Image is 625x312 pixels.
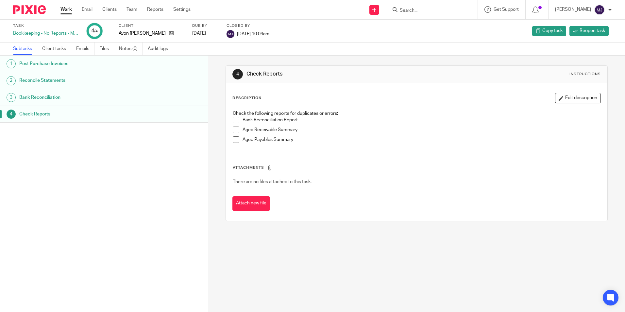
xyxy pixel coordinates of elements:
[233,180,312,184] span: There are no files attached to this task.
[243,127,600,133] p: Aged Receivable Summary
[99,43,114,55] a: Files
[192,23,218,28] label: Due by
[7,110,16,119] div: 4
[232,196,270,211] button: Attach new file
[243,136,600,143] p: Aged Payables Summary
[60,6,72,13] a: Work
[7,93,16,102] div: 3
[561,17,594,24] p: Task completed.
[233,166,264,169] span: Attachments
[7,76,16,85] div: 2
[102,6,117,13] a: Clients
[19,76,141,85] h1: Reconcile Statements
[569,72,601,77] div: Instructions
[148,43,173,55] a: Audit logs
[594,5,605,15] img: svg%3E
[42,43,71,55] a: Client tasks
[232,95,262,101] p: Description
[555,93,601,103] button: Edit description
[13,5,46,14] img: Pixie
[233,110,600,117] p: Check the following reports for duplicates or errors:
[7,59,16,68] div: 1
[147,6,163,13] a: Reports
[232,69,243,79] div: 4
[119,30,166,37] p: Avon [PERSON_NAME]
[91,27,98,35] div: 4
[19,59,141,69] h1: Post Purchase Invoices
[13,43,37,55] a: Subtasks
[19,93,141,102] h1: Bank Reconciliation
[82,6,93,13] a: Email
[119,43,143,55] a: Notes (0)
[173,6,191,13] a: Settings
[246,71,431,78] h1: Check Reports
[127,6,137,13] a: Team
[237,31,269,36] span: [DATE] 10:04am
[192,30,218,37] div: [DATE]
[119,23,184,28] label: Client
[227,23,269,28] label: Closed by
[76,43,94,55] a: Emails
[227,30,234,38] img: svg%3E
[13,23,78,28] label: Task
[13,30,78,37] div: Bookkeeping - No Reports - Monthly
[94,29,98,33] small: /4
[19,109,141,119] h1: Check Reports
[243,117,600,123] p: Bank Reconciliation Report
